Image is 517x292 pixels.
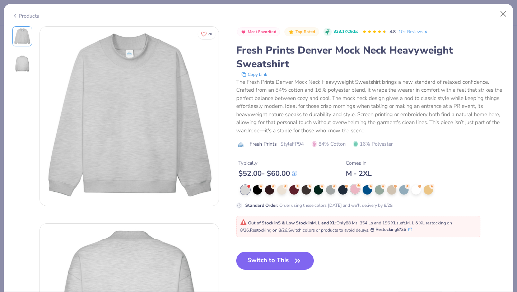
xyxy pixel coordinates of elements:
[241,29,246,35] img: Most Favorited sort
[280,140,304,148] span: Style FP94
[198,29,215,39] button: Like
[236,44,505,71] div: Fresh Prints Denver Mock Neck Heavyweight Sweatshirt
[248,220,282,226] strong: Out of Stock in S
[248,30,276,34] span: Most Favorited
[245,202,278,208] strong: Standard Order :
[40,27,219,206] img: Front
[237,27,280,37] button: Badge Button
[288,29,294,35] img: Top Rated sort
[399,28,428,35] a: 10+ Reviews
[250,140,277,148] span: Fresh Prints
[14,28,31,45] img: Front
[238,159,297,167] div: Typically
[346,169,372,178] div: M - 2XL
[390,29,396,35] span: 4.8
[236,252,314,270] button: Switch to This
[14,55,31,72] img: Back
[362,26,387,38] div: 4.8 Stars
[295,30,316,34] span: Top Rated
[208,32,212,36] span: 70
[236,142,246,147] img: brand logo
[353,140,393,148] span: 16% Polyester
[371,226,412,233] button: Restocking8/26
[346,159,372,167] div: Comes In
[334,29,358,35] span: 828.1K Clicks
[12,12,39,20] div: Products
[239,71,269,78] button: copy to clipboard
[245,202,393,209] div: Order using these colors [DATE] and we’ll delivery by 8/29.
[282,220,336,226] strong: & Low Stock in M, L and XL :
[312,140,346,148] span: 84% Cotton
[236,78,505,135] div: The Fresh Prints Denver Mock Neck Heavyweight Sweatshirt brings a new standard of relaxed confide...
[284,27,319,37] button: Badge Button
[497,7,510,21] button: Close
[240,220,452,233] span: Only 88 Ms, 354 Ls and 196 XLs left. M, L & XL restocking on 8/26. Restocking on 8/26. Switch col...
[238,169,297,178] div: $ 52.00 - $ 60.00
